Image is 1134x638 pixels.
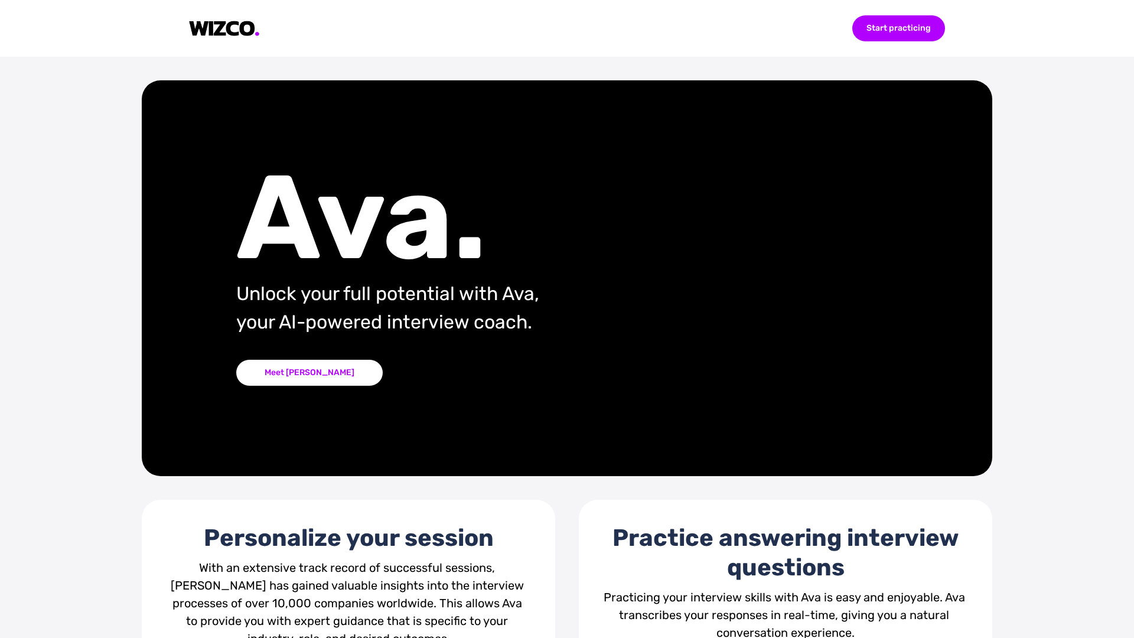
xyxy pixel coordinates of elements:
div: Practice answering interview questions [602,523,969,582]
div: Meet [PERSON_NAME] [236,360,383,386]
div: Unlock your full potential with Ava, your AI-powered interview coach. [236,279,643,336]
div: Start practicing [852,15,945,41]
div: Personalize your session [165,523,532,553]
img: logo [189,21,260,37]
div: Ava. [236,171,643,265]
